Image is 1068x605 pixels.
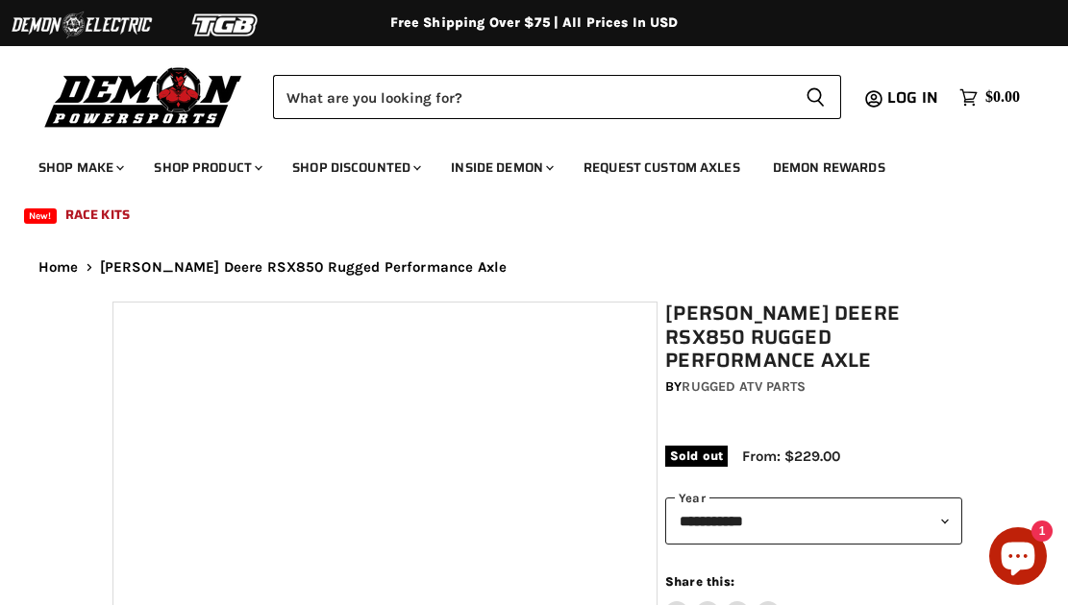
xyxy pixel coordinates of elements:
inbox-online-store-chat: Shopify online store chat [983,527,1053,590]
a: Rugged ATV Parts [682,378,806,395]
img: Demon Powersports [38,62,249,131]
a: Race Kits [51,195,144,234]
span: [PERSON_NAME] Deere RSX850 Rugged Performance Axle [100,259,508,276]
a: $0.00 [950,84,1030,111]
input: Search [273,75,790,119]
span: New! [24,208,57,224]
span: From: $229.00 [742,448,840,465]
span: Log in [887,85,938,109]
img: Demon Electric Logo 2 [10,7,154,43]
a: Shop Discounted [278,148,433,187]
a: Shop Make [24,148,136,187]
img: TGB Logo 2 [154,7,298,43]
select: year [665,497,962,544]
a: Request Custom Axles [569,148,755,187]
a: Inside Demon [436,148,565,187]
span: Share this: [665,574,734,589]
a: Log in [879,89,950,107]
div: by [665,376,962,398]
a: Demon Rewards [758,148,900,187]
form: Product [273,75,841,119]
span: $0.00 [985,88,1020,107]
a: Home [38,259,79,276]
span: Sold out [665,446,728,467]
h1: [PERSON_NAME] Deere RSX850 Rugged Performance Axle [665,302,962,373]
a: Shop Product [139,148,274,187]
ul: Main menu [24,140,1015,234]
button: Search [790,75,841,119]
